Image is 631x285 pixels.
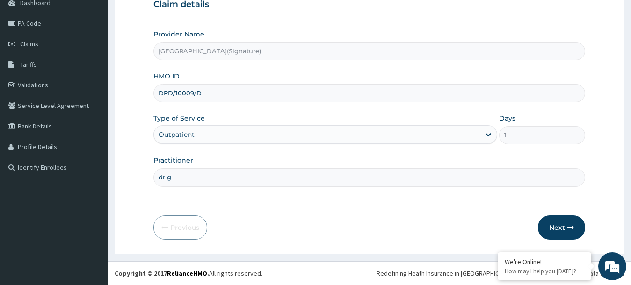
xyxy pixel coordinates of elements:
textarea: Type your message and hit 'Enter' [5,188,178,221]
span: We're online! [54,84,129,178]
label: Provider Name [153,29,204,39]
label: HMO ID [153,71,180,81]
div: Minimize live chat window [153,5,176,27]
div: Chat with us now [49,52,157,64]
div: We're Online! [505,257,584,266]
p: How may I help you today? [505,267,584,275]
a: RelianceHMO [167,269,207,278]
span: Tariffs [20,60,37,69]
strong: Copyright © 2017 . [115,269,209,278]
label: Days [499,114,515,123]
div: Redefining Heath Insurance in [GEOGRAPHIC_DATA] using Telemedicine and Data Science! [377,269,624,278]
label: Type of Service [153,114,205,123]
button: Previous [153,215,207,240]
input: Enter HMO ID [153,84,586,102]
footer: All rights reserved. [108,261,631,285]
img: d_794563401_company_1708531726252_794563401 [17,47,38,70]
input: Enter Name [153,168,586,186]
span: Claims [20,40,38,48]
button: Next [538,215,585,240]
div: Outpatient [159,130,195,139]
label: Practitioner [153,156,193,165]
